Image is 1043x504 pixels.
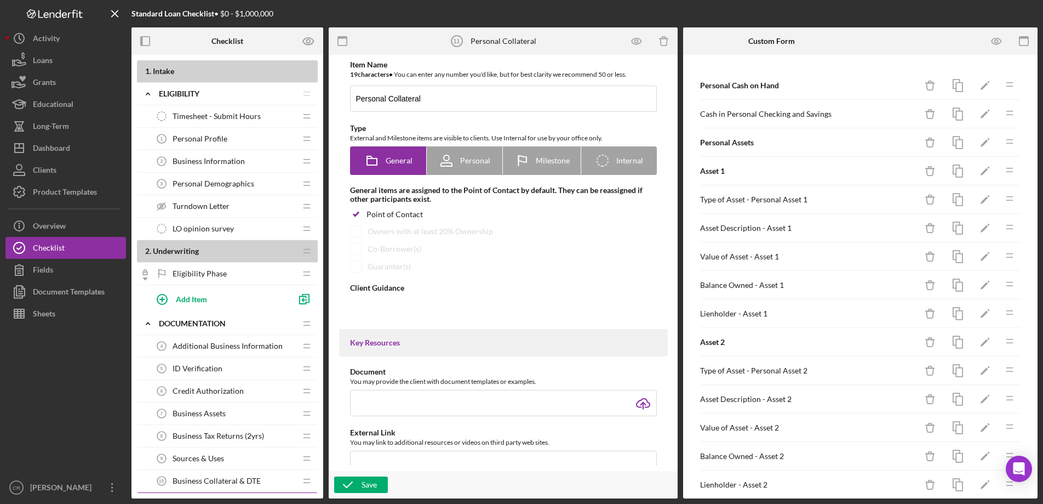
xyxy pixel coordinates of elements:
[33,71,56,96] div: Grants
[700,281,916,290] div: Balance Owned - Asset 1
[5,477,126,499] button: CR[PERSON_NAME]
[161,158,163,164] tspan: 2
[350,437,657,448] div: You may link to additional resources or videos on third party web sites.
[368,262,411,271] div: Guarantor(s)
[350,367,657,376] div: Document
[173,157,245,166] span: Business Information
[161,433,163,439] tspan: 8
[131,9,214,18] b: Standard Loan Checklist
[5,215,126,237] button: Overview
[159,478,164,484] tspan: 10
[5,259,126,281] button: Fields
[5,93,126,115] button: Educational
[350,428,657,437] div: External Link
[159,89,296,98] div: Eligibility
[350,376,657,387] div: You may provide the client with document templates or examples.
[5,71,126,93] button: Grants
[350,70,393,78] b: 19 character s •
[350,284,657,292] div: Client Guidance
[700,337,725,347] b: Asset 2
[161,411,163,416] tspan: 7
[5,181,126,203] button: Product Templates
[350,186,657,203] div: General items are assigned to the Point of Contact by default. They can be reassigned if other pa...
[173,112,261,121] span: Timesheet - Submit Hours
[153,246,199,256] span: Underwriting
[460,156,490,165] span: Personal
[161,366,163,371] tspan: 5
[33,159,56,184] div: Clients
[5,281,126,303] button: Document Templates
[350,124,657,133] div: Type
[362,477,377,493] div: Save
[153,66,174,76] span: Intake
[700,252,916,261] div: Value of Asset - Asset 1
[33,93,73,118] div: Educational
[748,37,795,46] b: Custom Form
[173,134,227,143] span: Personal Profile
[173,269,227,278] span: Eligibility Phase
[1006,456,1032,482] div: Open Intercom Messenger
[33,215,66,240] div: Overview
[366,210,423,219] div: Point of Contact
[161,181,163,186] tspan: 3
[700,480,916,489] div: Lienholder - Asset 2
[368,227,493,236] div: Owners with at least 20% Ownership
[159,319,296,328] div: Documentation
[145,66,151,76] span: 1 .
[33,49,53,74] div: Loans
[161,456,163,461] tspan: 9
[616,156,643,165] span: Internal
[211,37,243,46] b: Checklist
[5,27,126,49] button: Activity
[173,477,261,485] span: Business Collateral & DTE
[386,156,412,165] span: General
[5,115,126,137] button: Long-Term
[334,477,388,493] button: Save
[27,477,99,501] div: [PERSON_NAME]
[173,342,283,350] span: Additional Business Information
[148,288,290,310] button: Add Item
[700,166,725,175] b: Asset 1
[5,137,126,159] button: Dashboard
[700,452,916,461] div: Balance Owned - Asset 2
[13,485,20,491] text: CR
[173,364,222,373] span: ID Verification
[350,133,657,144] div: External and Milestone items are visible to clients. Use Internal for use by your office only.
[33,181,97,206] div: Product Templates
[33,281,105,305] div: Document Templates
[350,338,657,347] div: Key Resources
[350,69,657,80] div: You can enter any number you'd like, but for best clarity we recommend 50 or less.
[700,309,916,318] div: Lienholder - Asset 1
[33,303,55,327] div: Sheets
[145,246,151,256] span: 2 .
[5,303,126,325] button: Sheets
[5,49,126,71] button: Loans
[176,288,207,309] div: Add Item
[700,395,916,404] div: Asset Description - Asset 2
[33,115,69,140] div: Long-Term
[173,202,230,211] span: Turndown Letter
[173,224,234,233] span: LO opinion survey
[33,237,65,262] div: Checklist
[700,81,779,90] b: Personal Cash on Hand
[5,159,126,181] button: Clients
[5,237,126,259] button: Checklist
[700,224,916,233] div: Asset Description - Asset 1
[368,245,421,253] div: Co-Borrower(s)
[700,423,916,432] div: Value of Asset - Asset 2
[173,409,226,418] span: Business Assets
[33,27,60,52] div: Activity
[700,366,916,375] div: Type of Asset - Personal Asset 2
[453,38,460,44] tspan: 11
[173,387,244,395] span: Credit Authorization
